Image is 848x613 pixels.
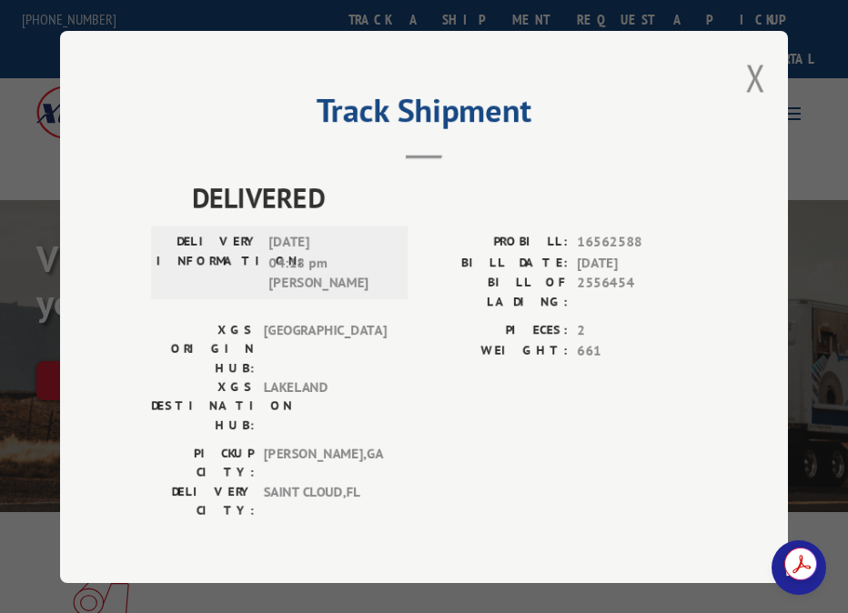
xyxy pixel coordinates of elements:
label: BILL OF LADING: [424,273,568,311]
label: DELIVERY CITY: [151,482,254,520]
span: [DATE] [577,252,697,273]
span: 661 [577,340,697,361]
label: PROBILL: [424,232,568,253]
span: SAINT CLOUD , FL [263,482,386,520]
span: [DATE] 04:18 pm [PERSON_NAME] [268,232,391,294]
span: DELIVERED [192,177,697,218]
label: XGS ORIGIN HUB: [151,320,254,377]
h2: Track Shipment [151,97,697,132]
label: BILL DATE: [424,252,568,273]
label: DELIVERY INFORMATION: [156,232,259,294]
button: Close modal [745,54,765,102]
label: ESTIMATED DELIVERY TIME: [192,578,697,599]
span: [PERSON_NAME] , GA [263,444,386,482]
label: PIECES: [424,320,568,341]
span: [GEOGRAPHIC_DATA] [263,320,386,377]
span: LAKELAND [263,377,386,435]
label: XGS DESTINATION HUB: [151,377,254,435]
div: Open chat [772,540,826,595]
label: PICKUP CITY: [151,444,254,482]
span: 16562588 [577,232,697,253]
span: 2 [577,320,697,341]
label: WEIGHT: [424,340,568,361]
span: 2556454 [577,273,697,311]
